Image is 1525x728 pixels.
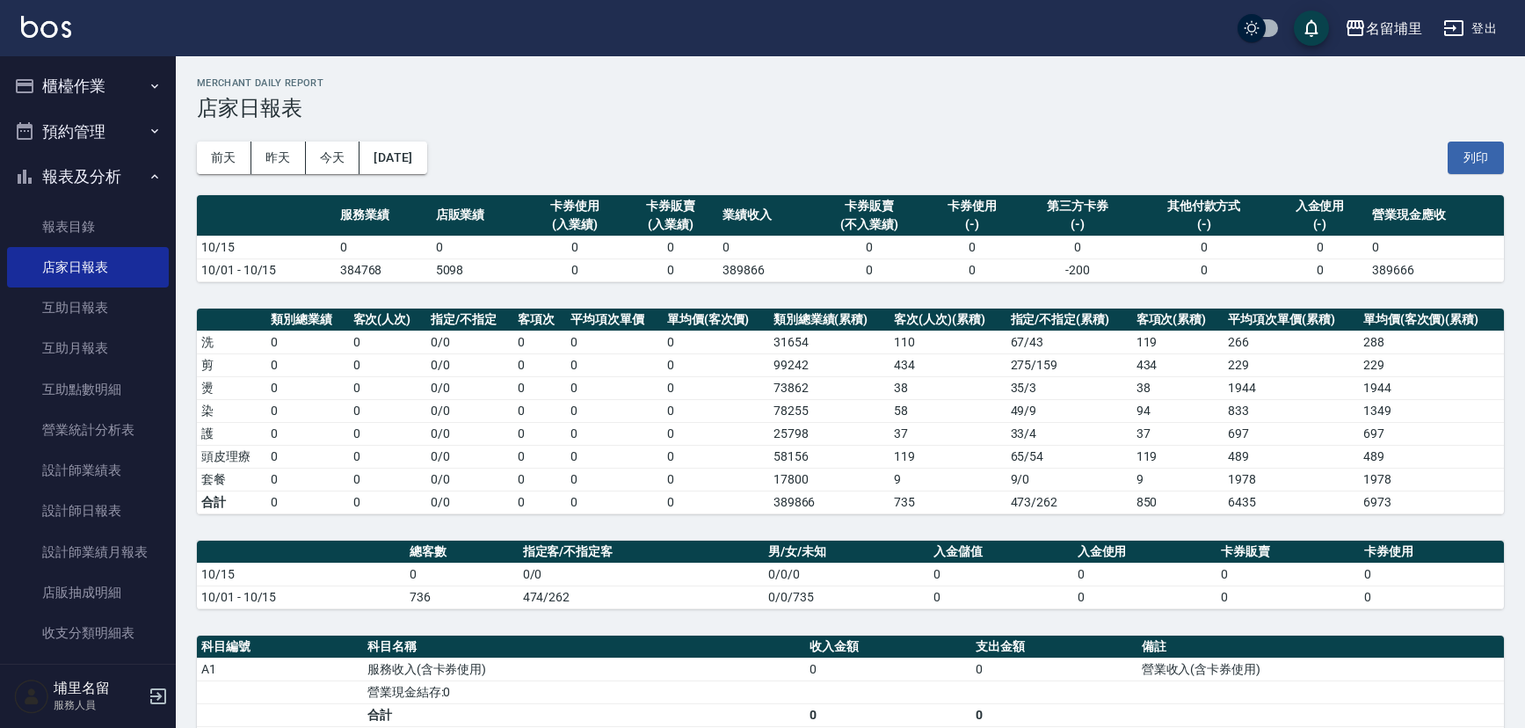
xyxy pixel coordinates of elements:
td: 剪 [197,353,266,376]
td: 頭皮理療 [197,445,266,468]
div: (入業績) [627,215,714,234]
td: 67 / 43 [1006,331,1132,353]
td: 0 [513,331,567,353]
td: 10/01 - 10/15 [197,586,405,608]
td: 31654 [769,331,890,353]
th: 總客數 [405,541,519,564]
td: 0 [513,491,567,513]
td: 0 [566,422,662,445]
td: 0 [566,331,662,353]
td: 17800 [769,468,890,491]
div: 第三方卡券 [1024,197,1131,215]
th: 客項次 [513,309,567,331]
th: 支出金額 [971,636,1137,659]
table: a dense table [197,195,1504,282]
td: 0 [513,376,567,399]
a: 設計師日報表 [7,491,169,531]
td: 合計 [197,491,266,513]
th: 入金儲值 [929,541,1072,564]
td: 0 / 0 [426,331,513,353]
td: 0 [566,445,662,468]
td: 5098 [432,258,527,281]
td: 0 [718,236,814,258]
td: 0 [266,468,348,491]
td: 119 [1132,445,1224,468]
td: 275 / 159 [1006,353,1132,376]
td: 0 [924,258,1020,281]
td: 0 [663,376,769,399]
td: 0 [566,491,662,513]
td: 0 / 0 [426,468,513,491]
td: 489 [1359,445,1504,468]
th: 指定/不指定(累積) [1006,309,1132,331]
td: 0 [622,236,718,258]
td: 33 / 4 [1006,422,1132,445]
a: 互助日報表 [7,288,169,328]
td: 0 [266,491,348,513]
div: (-) [1276,215,1363,234]
td: 燙 [197,376,266,399]
td: 0 [513,353,567,376]
div: 卡券使用 [531,197,618,215]
td: 434 [1132,353,1224,376]
a: 店家日報表 [7,247,169,288]
td: 0 [622,258,718,281]
td: 65 / 54 [1006,445,1132,468]
button: [DATE] [359,142,426,174]
td: 99242 [769,353,890,376]
td: 0 [566,376,662,399]
div: (入業績) [531,215,618,234]
td: 0 [405,563,519,586]
td: 0 [663,445,769,468]
button: 昨天 [251,142,306,174]
td: 0 [566,399,662,422]
td: 833 [1224,399,1359,422]
th: 科目編號 [197,636,363,659]
th: 店販業績 [432,195,527,237]
a: 互助點數明細 [7,369,169,410]
td: 0 [1272,236,1368,258]
button: 預約管理 [7,109,169,155]
div: 其他付款方式 [1140,197,1267,215]
th: 類別總業績(累積) [769,309,890,331]
td: 73862 [769,376,890,399]
td: 474/262 [519,586,765,608]
td: 0 [663,468,769,491]
td: 0 [432,236,527,258]
h3: 店家日報表 [197,96,1504,120]
td: 0 [349,353,426,376]
td: 1944 [1359,376,1504,399]
td: 0 [526,258,622,281]
button: 登出 [1436,12,1504,45]
td: 10/15 [197,563,405,586]
td: 0 [929,563,1072,586]
td: 0 [1073,586,1216,608]
div: 卡券販賣 [627,197,714,215]
td: 0 [513,468,567,491]
td: 0 [266,353,348,376]
td: 0 [349,491,426,513]
a: 店販抽成明細 [7,572,169,613]
th: 科目名稱 [363,636,805,659]
td: 0 [814,236,924,258]
td: 266 [1224,331,1359,353]
td: 0 [513,422,567,445]
td: 1944 [1224,376,1359,399]
td: 9 [1132,468,1224,491]
td: 38 [1132,376,1224,399]
td: 0 [266,376,348,399]
th: 單均價(客次價)(累積) [1359,309,1504,331]
td: 0 [1360,586,1504,608]
td: 10/01 - 10/15 [197,258,336,281]
td: 6435 [1224,491,1359,513]
td: 10/15 [197,236,336,258]
td: 389866 [769,491,890,513]
td: 58 [890,399,1006,422]
th: 單均價(客次價) [663,309,769,331]
td: 35 / 3 [1006,376,1132,399]
td: 0 [266,331,348,353]
td: 0 [566,353,662,376]
th: 備註 [1137,636,1504,659]
table: a dense table [197,309,1504,514]
button: 列印 [1448,142,1504,174]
